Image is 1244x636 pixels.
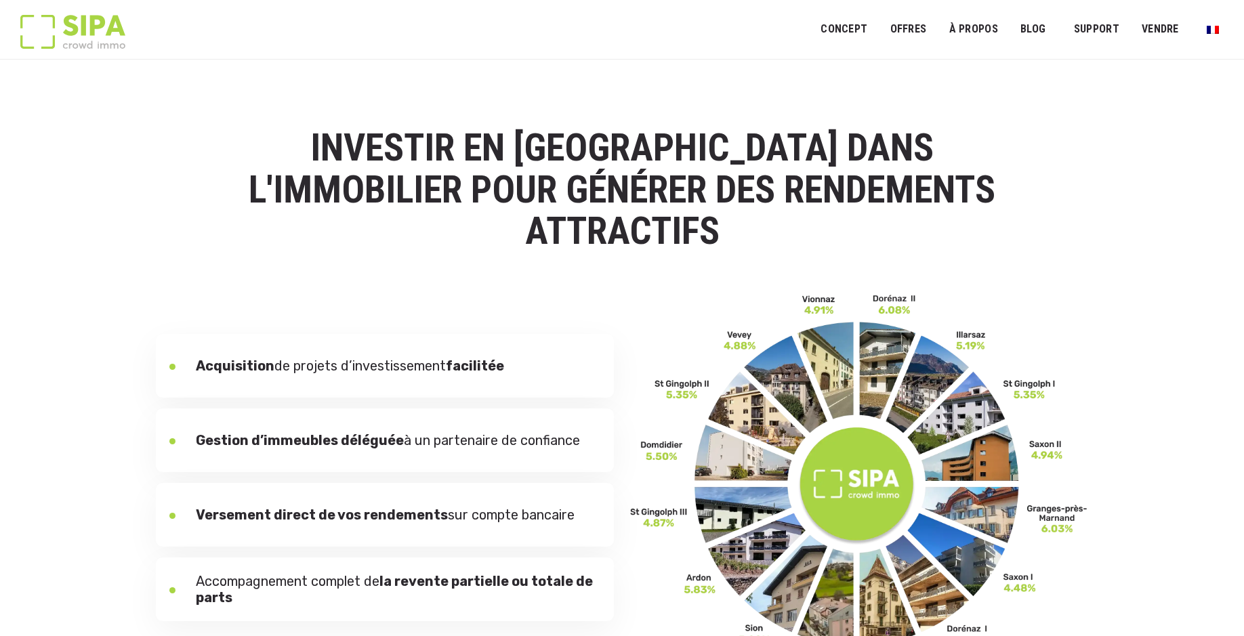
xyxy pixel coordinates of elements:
img: Ellipse-dot [169,587,175,593]
p: de projets d’investissement [196,358,504,374]
a: OFFRES [881,14,935,45]
img: Ellipse-dot [169,513,175,519]
p: sur compte bancaire [196,507,575,523]
img: Français [1207,26,1219,34]
a: SUPPORT [1065,14,1128,45]
p: Accompagnement complet de [196,573,600,606]
a: Blog [1012,14,1055,45]
b: Versement direct de vos rendements [196,507,448,523]
p: à un partenaire de confiance [196,432,580,448]
h1: INVESTIR EN [GEOGRAPHIC_DATA] DANS L'IMMOBILIER POUR GÉNÉRER DES RENDEMENTS ATTRACTIFS [215,127,1029,253]
b: facilitée [446,358,504,374]
a: À PROPOS [940,14,1007,45]
img: Ellipse-dot [169,438,175,444]
a: Concept [812,14,876,45]
nav: Menu principal [821,12,1224,46]
img: Ellipse-dot [169,364,175,370]
b: la revente partielle ou totale de parts [196,573,593,606]
a: VENDRE [1133,14,1188,45]
a: Passer à [1198,16,1228,42]
img: Logo [20,15,125,49]
b: Acquisition [196,358,274,374]
b: Gestion d’immeubles déléguée [196,432,404,448]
